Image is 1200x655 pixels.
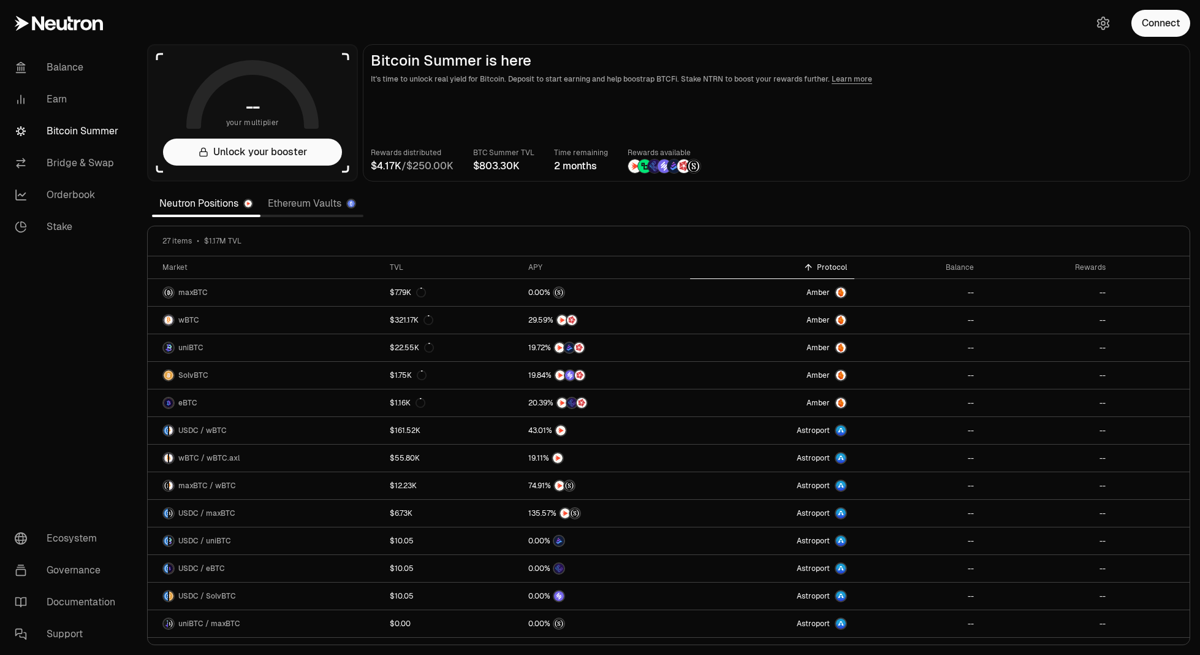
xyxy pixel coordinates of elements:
[390,343,434,353] div: $22.55K
[854,362,981,389] a: --
[528,535,682,547] button: Bedrock Diamonds
[690,279,855,306] a: AmberAmber
[178,315,199,325] span: wBTC
[169,426,173,435] img: wBTC Logo
[148,389,382,416] a: eBTC LogoeBTC
[554,288,564,297] img: Structured Points
[473,147,534,159] p: BTC Summer TVL
[260,191,363,216] a: Ethereum Vaults
[390,453,420,463] div: $55.80K
[162,262,375,272] div: Market
[528,262,682,272] div: APY
[836,315,846,325] img: Amber
[528,507,682,519] button: NTRNStructured Points
[521,610,689,637] a: Structured Points
[854,389,981,416] a: --
[521,583,689,610] a: Solv Points
[807,343,830,353] span: Amber
[178,536,231,546] span: USDC / uniBTC
[164,536,168,546] img: USDC Logo
[5,179,132,211] a: Orderbook
[832,74,872,84] a: Learn more
[564,343,574,353] img: Bedrock Diamonds
[981,527,1113,554] a: --
[836,288,846,297] img: Amber
[148,555,382,582] a: USDC LogoeBTC LogoUSDC / eBTC
[797,481,830,491] span: Astroport
[148,362,382,389] a: SolvBTC LogoSolvBTC
[570,508,580,518] img: Structured Points
[528,342,682,354] button: NTRNBedrock DiamondsMars Fragments
[981,307,1113,334] a: --
[565,370,575,380] img: Solv Points
[178,619,240,629] span: uniBTC / maxBTC
[690,555,855,582] a: Astroport
[382,279,521,306] a: $7.79K
[521,307,689,334] a: NTRNMars Fragments
[638,159,651,173] img: Lombard Lux
[178,481,236,491] span: maxBTC / wBTC
[382,389,521,416] a: $1.16K
[854,527,981,554] a: --
[382,500,521,527] a: $6.73K
[371,159,454,174] div: /
[560,508,570,518] img: NTRN
[697,262,848,272] div: Protocol
[690,583,855,610] a: Astroport
[390,536,414,546] div: $10.05
[390,370,427,380] div: $1.75K
[854,417,981,444] a: --
[164,426,168,435] img: USDC Logo
[667,159,681,173] img: Bedrock Diamonds
[521,445,689,472] a: NTRN
[981,334,1113,361] a: --
[178,564,225,573] span: USDC / eBTC
[528,618,682,630] button: Structured Points
[5,618,132,650] a: Support
[981,472,1113,499] a: --
[555,370,565,380] img: NTRN
[854,555,981,582] a: --
[555,343,564,353] img: NTRN
[148,334,382,361] a: uniBTC LogouniBTC
[5,586,132,618] a: Documentation
[807,370,830,380] span: Amber
[687,159,701,173] img: Structured Points
[567,398,577,408] img: EtherFi Points
[178,398,197,408] span: eBTC
[528,397,682,409] button: NTRNEtherFi PointsMars Fragments
[5,523,132,554] a: Ecosystem
[854,472,981,499] a: --
[797,591,830,601] span: Astroport
[836,370,846,380] img: Amber
[148,610,382,637] a: uniBTC LogomaxBTC LogouniBTC / maxBTC
[164,315,173,325] img: wBTC Logo
[164,619,168,629] img: uniBTC Logo
[178,508,235,518] span: USDC / maxBTC
[854,610,981,637] a: --
[178,288,208,297] span: maxBTC
[178,426,227,435] span: USDC / wBTC
[981,445,1113,472] a: --
[178,591,236,601] span: USDC / SolvBTC
[690,610,855,637] a: Astroport
[390,591,414,601] div: $10.05
[204,236,241,246] span: $1.17M TVL
[371,52,1182,69] h2: Bitcoin Summer is here
[554,536,564,546] img: Bedrock Diamonds
[521,555,689,582] a: EtherFi Points
[528,286,682,299] button: Structured Points
[521,500,689,527] a: NTRNStructured Points
[162,236,192,246] span: 27 items
[554,619,564,629] img: Structured Points
[390,481,417,491] div: $12.23K
[807,288,830,297] span: Amber
[981,555,1113,582] a: --
[575,370,585,380] img: Mars Fragments
[390,564,414,573] div: $10.05
[5,115,132,147] a: Bitcoin Summer
[148,307,382,334] a: wBTC LogowBTC
[148,527,382,554] a: USDC LogouniBTC LogoUSDC / uniBTC
[690,445,855,472] a: Astroport
[164,564,168,573] img: USDC Logo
